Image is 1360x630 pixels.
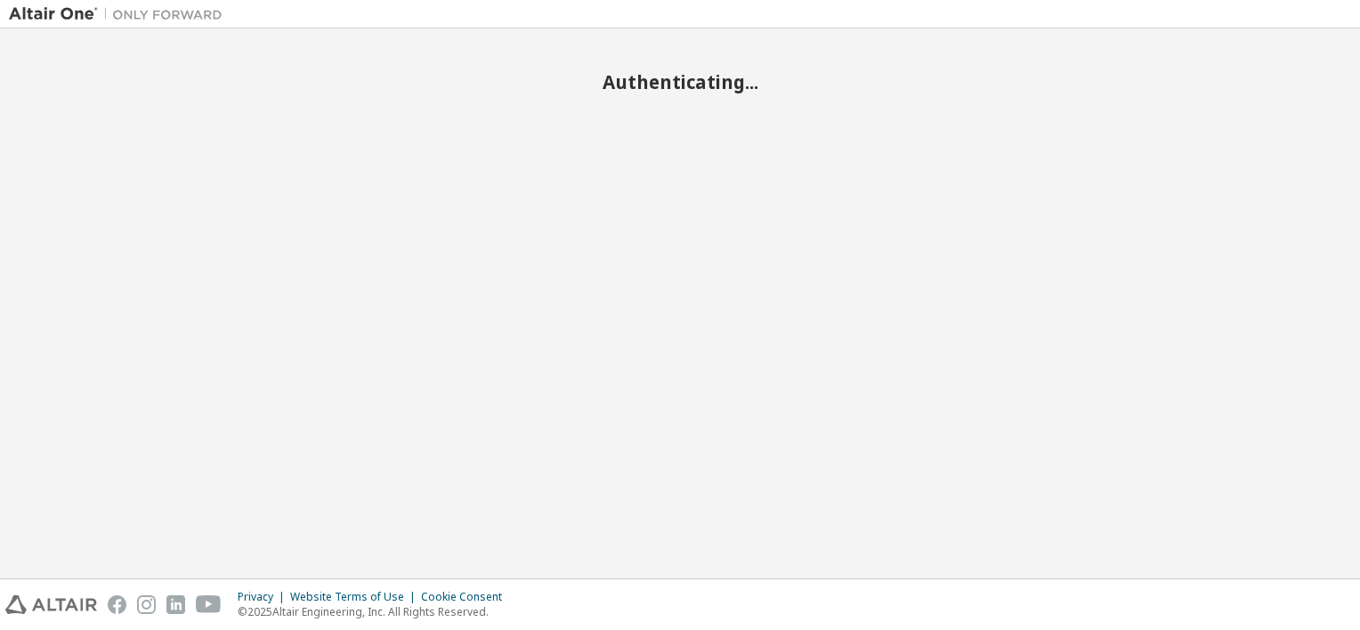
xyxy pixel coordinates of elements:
[238,590,290,604] div: Privacy
[238,604,513,619] p: © 2025 Altair Engineering, Inc. All Rights Reserved.
[9,70,1351,93] h2: Authenticating...
[137,595,156,614] img: instagram.svg
[290,590,421,604] div: Website Terms of Use
[166,595,185,614] img: linkedin.svg
[421,590,513,604] div: Cookie Consent
[5,595,97,614] img: altair_logo.svg
[196,595,222,614] img: youtube.svg
[9,5,231,23] img: Altair One
[108,595,126,614] img: facebook.svg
